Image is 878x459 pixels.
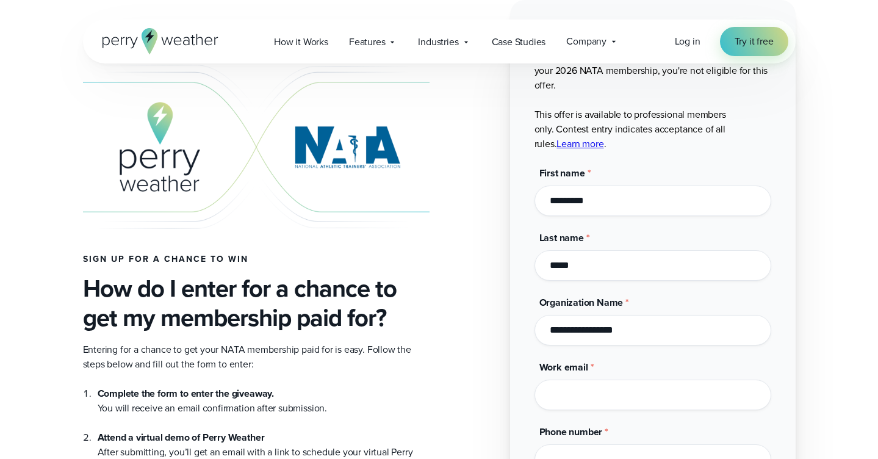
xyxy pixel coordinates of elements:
[83,274,430,333] h3: How do I enter for a chance to get my membership paid for?
[98,430,265,444] strong: Attend a virtual demo of Perry Weather
[539,166,585,180] span: First name
[539,231,584,245] span: Last name
[264,29,339,54] a: How it Works
[556,137,603,151] a: Learn more
[720,27,788,56] a: Try it free
[492,35,546,49] span: Case Studies
[98,386,430,416] li: You will receive an email confirmation after submission.
[418,35,458,49] span: Industries
[83,342,430,372] p: Entering for a chance to get your NATA membership paid for is easy. Follow the steps below and fi...
[566,34,606,49] span: Company
[539,360,588,374] span: Work email
[539,425,603,439] span: Phone number
[481,29,556,54] a: Case Studies
[675,34,700,49] a: Log in
[675,34,700,48] span: Log in
[274,35,328,49] span: How it Works
[534,49,771,151] p: **IMPORTANT** If you've already registered and paid for your 2026 NATA membership, you're not eli...
[534,13,676,35] strong: REGISTRATION FORM
[539,295,624,309] span: Organization Name
[735,34,774,49] span: Try it free
[349,35,386,49] span: Features
[98,386,275,400] strong: Complete the form to enter the giveaway.
[83,255,430,264] h4: Sign up for a chance to win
